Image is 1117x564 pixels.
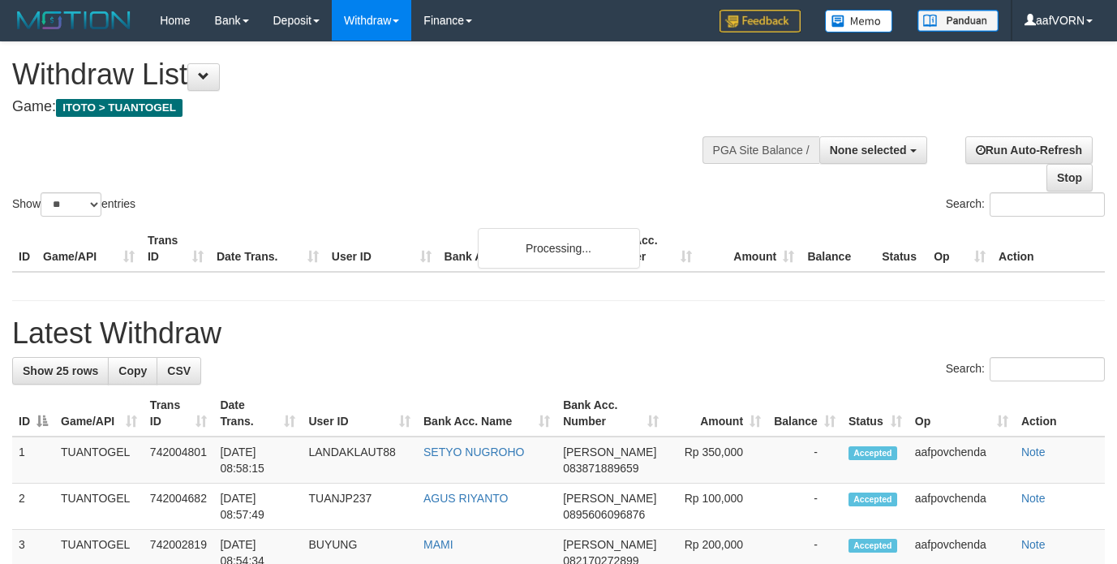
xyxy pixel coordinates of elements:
[563,462,638,475] span: Copy 083871889659 to clipboard
[563,508,645,521] span: Copy 0895606096876 to clipboard
[54,437,144,484] td: TUANTOGEL
[302,484,417,530] td: TUANJP237
[118,364,147,377] span: Copy
[665,484,768,530] td: Rp 100,000
[909,390,1015,437] th: Op: activate to sort column ascending
[423,446,524,459] a: SETYO NUGROHO
[213,437,302,484] td: [DATE] 08:58:15
[54,390,144,437] th: Game/API: activate to sort column ascending
[37,226,141,272] th: Game/API
[842,390,909,437] th: Status: activate to sort column ascending
[12,437,54,484] td: 1
[23,364,98,377] span: Show 25 rows
[167,364,191,377] span: CSV
[478,228,640,269] div: Processing...
[423,538,453,551] a: MAMI
[12,58,728,91] h1: Withdraw List
[563,446,656,459] span: [PERSON_NAME]
[157,357,201,385] a: CSV
[12,192,135,217] label: Show entries
[946,357,1105,381] label: Search:
[108,357,157,385] a: Copy
[1021,492,1046,505] a: Note
[144,484,214,530] td: 742004682
[563,538,656,551] span: [PERSON_NAME]
[12,390,54,437] th: ID: activate to sort column descending
[141,226,210,272] th: Trans ID
[909,437,1015,484] td: aafpovchenda
[801,226,875,272] th: Balance
[990,357,1105,381] input: Search:
[702,136,819,164] div: PGA Site Balance /
[423,492,509,505] a: AGUS RIYANTO
[54,484,144,530] td: TUANTOGEL
[875,226,927,272] th: Status
[946,192,1105,217] label: Search:
[1021,446,1046,459] a: Note
[720,10,801,32] img: Feedback.jpg
[12,8,135,32] img: MOTION_logo.png
[698,226,801,272] th: Amount
[848,446,897,460] span: Accepted
[665,437,768,484] td: Rp 350,000
[213,484,302,530] td: [DATE] 08:57:49
[848,539,897,553] span: Accepted
[144,390,214,437] th: Trans ID: activate to sort column ascending
[144,437,214,484] td: 742004801
[665,390,768,437] th: Amount: activate to sort column ascending
[12,226,37,272] th: ID
[563,492,656,505] span: [PERSON_NAME]
[917,10,999,32] img: panduan.png
[1015,390,1105,437] th: Action
[41,192,101,217] select: Showentries
[56,99,183,117] span: ITOTO > TUANTOGEL
[767,390,842,437] th: Balance: activate to sort column ascending
[965,136,1093,164] a: Run Auto-Refresh
[302,390,417,437] th: User ID: activate to sort column ascending
[830,144,907,157] span: None selected
[12,484,54,530] td: 2
[596,226,698,272] th: Bank Acc. Number
[767,437,842,484] td: -
[210,226,325,272] th: Date Trans.
[213,390,302,437] th: Date Trans.: activate to sort column ascending
[927,226,992,272] th: Op
[12,357,109,385] a: Show 25 rows
[1021,538,1046,551] a: Note
[556,390,664,437] th: Bank Acc. Number: activate to sort column ascending
[325,226,438,272] th: User ID
[819,136,927,164] button: None selected
[12,99,728,115] h4: Game:
[992,226,1105,272] th: Action
[417,390,556,437] th: Bank Acc. Name: activate to sort column ascending
[848,493,897,506] span: Accepted
[825,10,893,32] img: Button%20Memo.svg
[767,484,842,530] td: -
[12,317,1105,350] h1: Latest Withdraw
[909,484,1015,530] td: aafpovchenda
[438,226,597,272] th: Bank Acc. Name
[990,192,1105,217] input: Search:
[1046,164,1093,192] a: Stop
[302,437,417,484] td: LANDAKLAUT88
